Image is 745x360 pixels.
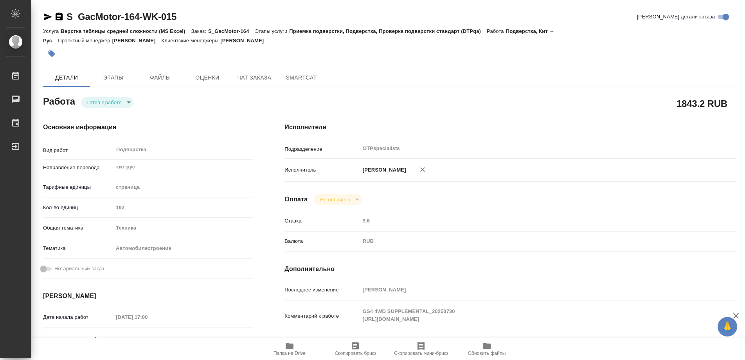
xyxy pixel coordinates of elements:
input: Пустое поле [113,202,253,213]
button: Скопировать ссылку [54,12,64,22]
span: Скопировать мини-бриф [394,351,448,356]
textarea: /Clients/GacMotor/Orders/S_GacMotor-164/DTP/S_GacMotor-164-WK-015 [360,336,699,350]
p: [PERSON_NAME] [360,166,406,174]
p: [PERSON_NAME] [112,38,162,43]
div: Автомобилестроение [113,242,253,255]
h4: [PERSON_NAME] [43,291,253,301]
h2: Работа [43,94,75,108]
div: RUB [360,235,699,248]
p: Вид работ [43,147,113,154]
input: Пустое поле [360,284,699,295]
p: Дата начала работ [43,313,113,321]
h2: 1843.2 RUB [677,97,727,110]
p: Этапы услуги [255,28,290,34]
span: Детали [48,73,85,83]
textarea: GS4 4WD SUPPLEMENTAL_20250730 [URL][DOMAIN_NAME] [360,305,699,326]
span: Оценки [189,73,226,83]
p: [PERSON_NAME] [220,38,270,43]
div: Готов к работе [314,194,362,205]
button: Не оплачена [318,196,353,203]
p: S_GacMotor-164 [208,28,255,34]
button: Скопировать бриф [322,338,388,360]
p: Последнее изменение [284,286,360,294]
span: SmartCat [283,73,320,83]
button: Удалить исполнителя [414,161,431,178]
p: Подразделение [284,145,360,153]
p: Ставка [284,217,360,225]
span: Чат заказа [236,73,273,83]
p: Исполнитель [284,166,360,174]
span: Этапы [95,73,132,83]
p: Тематика [43,244,113,252]
div: страница [113,181,253,194]
span: 🙏 [721,318,734,335]
button: Готов к работе [85,99,124,106]
h4: Исполнители [284,123,736,132]
span: [PERSON_NAME] детали заказа [637,13,715,21]
span: Папка на Drive [274,351,306,356]
div: Готов к работе [81,97,133,108]
a: S_GacMotor-164-WK-015 [67,11,176,22]
div: Техника [113,221,253,235]
p: Верстка таблицы средней сложности (MS Excel) [61,28,191,34]
input: Пустое поле [113,311,182,323]
p: Валюта [284,237,360,245]
p: Факт. дата начала работ [43,336,113,344]
button: 🙏 [718,317,737,336]
span: Скопировать бриф [335,351,376,356]
button: Добавить тэг [43,45,60,62]
h4: Дополнительно [284,264,736,274]
h4: Основная информация [43,123,253,132]
p: Направление перевода [43,164,113,172]
button: Обновить файлы [454,338,520,360]
p: Общая тематика [43,224,113,232]
p: Заказ: [191,28,208,34]
h4: Оплата [284,195,308,204]
span: Файлы [142,73,179,83]
span: Обновить файлы [468,351,506,356]
p: Проектный менеджер [58,38,112,43]
p: Клиентские менеджеры [162,38,221,43]
button: Скопировать ссылку для ЯМессенджера [43,12,52,22]
p: Тарифные единицы [43,183,113,191]
span: Нотариальный заказ [54,265,104,273]
input: Пустое поле [360,215,699,226]
p: Работа [487,28,506,34]
button: Папка на Drive [257,338,322,360]
p: Приемка подверстки, Подверстка, Проверка подверстки стандарт (DTPqa) [289,28,487,34]
p: Кол-во единиц [43,204,113,212]
p: Услуга [43,28,61,34]
button: Скопировать мини-бриф [388,338,454,360]
input: Пустое поле [113,334,182,345]
p: Комментарий к работе [284,312,360,320]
